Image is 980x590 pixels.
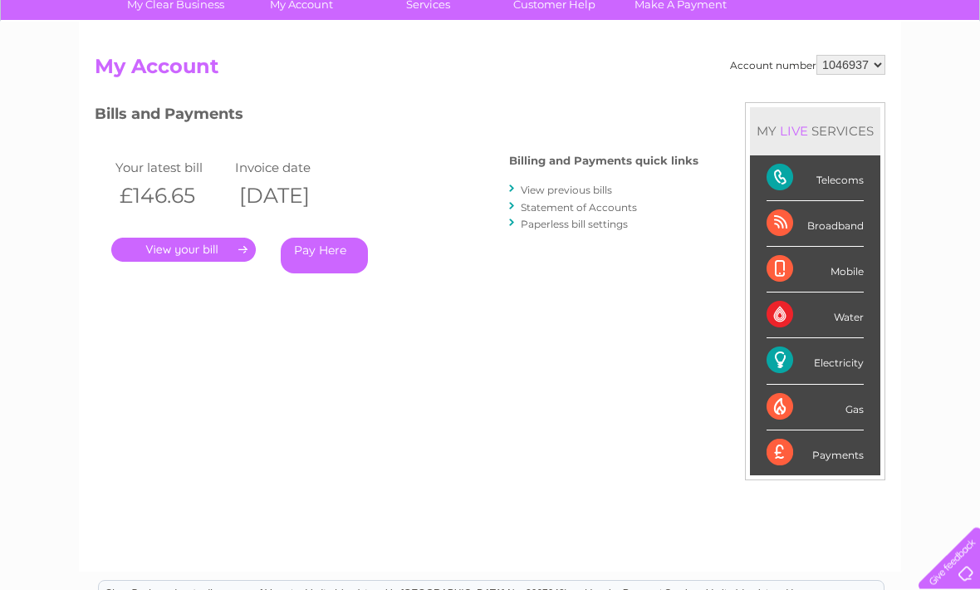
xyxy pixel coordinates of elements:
[835,71,860,83] a: Blog
[521,202,637,214] a: Statement of Accounts
[521,184,612,197] a: View previous bills
[776,71,826,83] a: Telecoms
[767,339,864,385] div: Electricity
[667,8,782,29] a: 0333 014 3131
[767,431,864,476] div: Payments
[95,56,885,87] h2: My Account
[777,124,811,140] div: LIVE
[767,202,864,248] div: Broadband
[750,108,880,155] div: MY SERVICES
[730,56,885,76] div: Account number
[111,179,231,214] th: £146.65
[767,156,864,202] div: Telecoms
[231,157,350,179] td: Invoice date
[767,293,864,339] div: Water
[281,238,368,274] a: Pay Here
[870,71,910,83] a: Contact
[34,43,119,94] img: logo.png
[521,219,628,231] a: Paperless bill settings
[95,103,698,132] h3: Bills and Payments
[925,71,964,83] a: Log out
[729,71,766,83] a: Energy
[767,386,864,431] div: Gas
[111,157,231,179] td: Your latest bill
[509,155,698,168] h4: Billing and Payments quick links
[111,238,256,263] a: .
[99,9,884,81] div: Clear Business is a trading name of Verastar Limited (registered in [GEOGRAPHIC_DATA] No. 3667643...
[688,71,719,83] a: Water
[767,248,864,293] div: Mobile
[231,179,350,214] th: [DATE]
